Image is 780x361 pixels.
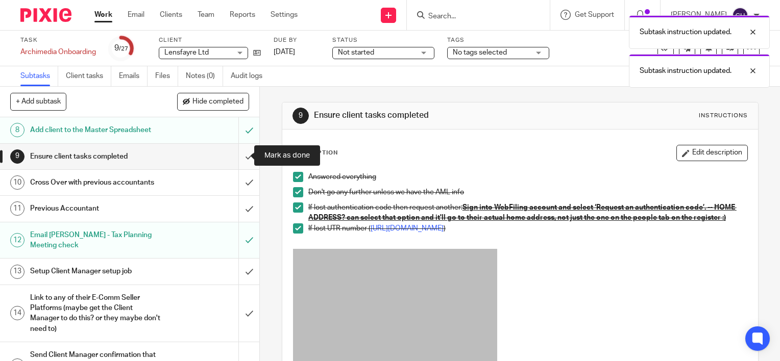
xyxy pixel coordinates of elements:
h1: Ensure client tasks completed [314,110,542,121]
div: 9 [10,149,25,164]
p: If lost UTR number ( ) [308,223,747,234]
h1: Cross Over with previous accountants [30,175,162,190]
span: Hide completed [192,98,243,106]
a: Reports [230,10,255,20]
a: Clients [160,10,182,20]
a: Emails [119,66,148,86]
div: Archimedia Onboarding [20,47,96,57]
p: If lost authentication code then request another: [308,202,747,223]
a: Audit logs [231,66,270,86]
a: Work [94,10,112,20]
button: + Add subtask [10,93,66,110]
h1: Previous Accountant [30,201,162,216]
button: Hide completed [177,93,249,110]
p: Answered everything [308,172,747,182]
p: Subtask instruction updated. [640,27,732,37]
small: /27 [119,46,128,51]
h1: Ensure client tasks completed [30,149,162,164]
span: Lensfayre Ltd [164,49,209,56]
div: 11 [10,201,25,216]
a: [URL][DOMAIN_NAME] [371,225,444,232]
p: Don't go any further unless we have the AML info [308,187,747,197]
a: Settings [271,10,298,20]
a: Email [128,10,144,20]
h1: Setup Client Manager setup job [30,264,162,279]
label: Status [332,36,434,44]
div: 9 [114,42,128,54]
div: 13 [10,265,25,279]
div: 10 [10,175,25,190]
label: Client [159,36,261,44]
a: Subtasks [20,66,58,86]
img: svg%3E [732,7,748,23]
span: Not started [338,49,374,56]
a: Client tasks [66,66,111,86]
h1: Link to any of their E-Comm Seller Platforms (maybe get the Client Manager to do this? or they ma... [30,290,162,337]
button: Edit description [676,145,748,161]
h1: Add client to the Master Spreadsheet [30,122,162,138]
div: 8 [10,123,25,137]
img: Pixie [20,8,71,22]
div: 9 [292,108,309,124]
a: Team [198,10,214,20]
a: Files [155,66,178,86]
div: 12 [10,233,25,247]
div: 14 [10,306,25,320]
u: Sign into WebFiling account and select ‘Request an authentication code’. -- HOME ADDRESS? can sel... [308,204,737,221]
div: Instructions [699,112,748,120]
p: Subtask instruction updated. [640,66,732,76]
label: Task [20,36,96,44]
p: Description [292,149,338,157]
h1: Email [PERSON_NAME] - Tax Planning Meeting check [30,227,162,253]
span: [DATE] [274,48,295,56]
a: Notes (0) [186,66,223,86]
label: Due by [274,36,320,44]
